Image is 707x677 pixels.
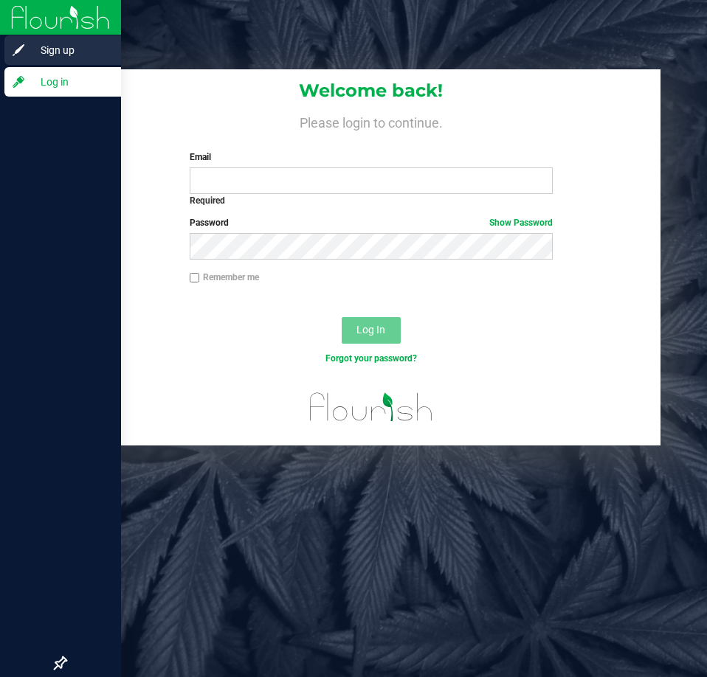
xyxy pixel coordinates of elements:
button: Log In [342,317,401,344]
span: Log In [356,324,385,336]
input: Remember me [190,273,200,283]
label: Email [190,150,553,164]
strong: Required [190,195,225,206]
label: Remember me [190,271,259,284]
span: Password [190,218,229,228]
span: Sign up [26,41,114,59]
h1: Welcome back! [82,81,660,100]
h4: Please login to continue. [82,112,660,130]
a: Forgot your password? [325,353,417,364]
img: flourish_logo.svg [299,381,444,434]
inline-svg: Log in [11,74,26,89]
span: Log in [26,73,114,91]
inline-svg: Sign up [11,43,26,58]
a: Show Password [489,218,553,228]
